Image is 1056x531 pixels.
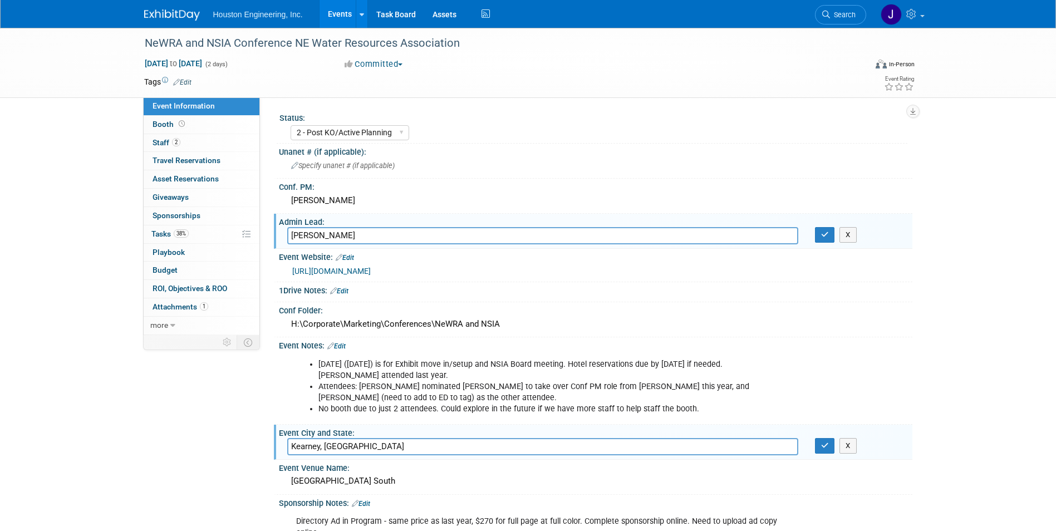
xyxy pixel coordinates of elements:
[336,254,354,262] a: Edit
[141,33,849,53] div: NeWRA and NSIA Conference NE Water Resources Association
[279,179,912,193] div: Conf. PM:
[318,404,783,415] li: No booth due to just 2 attendees. Could explore in the future if we have more staff to help staff...
[318,359,783,381] li: [DATE] ([DATE]) is for Exhibit move in/setup and NSIA Board meeting. Hotel reservations due by [D...
[287,192,904,209] div: [PERSON_NAME]
[237,335,259,350] td: Toggle Event Tabs
[144,317,259,335] a: more
[341,58,407,70] button: Committed
[144,262,259,279] a: Budget
[153,156,220,165] span: Travel Reservations
[279,302,912,316] div: Conf Folder:
[144,97,259,115] a: Event Information
[279,214,912,228] div: Admin Lead:
[287,473,904,490] div: [GEOGRAPHIC_DATA] South
[200,302,208,311] span: 1
[888,60,915,68] div: In-Person
[144,58,203,68] span: [DATE] [DATE]
[279,460,912,474] div: Event Venue Name:
[330,287,348,295] a: Edit
[144,170,259,188] a: Asset Reservations
[144,116,259,134] a: Booth
[279,425,912,439] div: Event City and State:
[144,225,259,243] a: Tasks38%
[144,280,259,298] a: ROI, Objectives & ROO
[144,189,259,206] a: Giveaways
[144,207,259,225] a: Sponsorships
[176,120,187,128] span: Booth not reserved yet
[153,211,200,220] span: Sponsorships
[144,9,200,21] img: ExhibitDay
[830,11,856,19] span: Search
[150,321,168,330] span: more
[839,227,857,243] button: X
[153,248,185,257] span: Playbook
[327,342,346,350] a: Edit
[881,4,902,25] img: Jessica Lambrecht
[352,500,370,508] a: Edit
[279,337,912,352] div: Event Notes:
[318,381,783,404] li: Attendees: [PERSON_NAME] nominated [PERSON_NAME] to take over Conf PM role from [PERSON_NAME] thi...
[213,10,303,19] span: Houston Engineering, Inc.
[279,282,912,297] div: 1Drive Notes:
[815,5,866,24] a: Search
[204,61,228,68] span: (2 days)
[144,244,259,262] a: Playbook
[153,101,215,110] span: Event Information
[291,161,395,170] span: Specify unanet # (if applicable)
[279,110,907,124] div: Status:
[153,265,178,274] span: Budget
[839,438,857,454] button: X
[168,59,179,68] span: to
[279,249,912,263] div: Event Website:
[153,193,189,201] span: Giveaways
[144,152,259,170] a: Travel Reservations
[279,495,912,509] div: Sponsorship Notes:
[144,134,259,152] a: Staff2
[153,302,208,311] span: Attachments
[144,76,191,87] td: Tags
[287,316,904,333] div: H:\Corporate\Marketing\Conferences\NeWRA and NSIA
[292,267,371,276] a: [URL][DOMAIN_NAME]
[144,298,259,316] a: Attachments1
[153,174,219,183] span: Asset Reservations
[153,284,227,293] span: ROI, Objectives & ROO
[884,76,914,82] div: Event Rating
[153,138,180,147] span: Staff
[279,144,912,158] div: Unanet # (if applicable):
[800,58,915,75] div: Event Format
[174,229,189,238] span: 38%
[876,60,887,68] img: Format-Inperson.png
[218,335,237,350] td: Personalize Event Tab Strip
[151,229,189,238] span: Tasks
[153,120,187,129] span: Booth
[172,138,180,146] span: 2
[173,78,191,86] a: Edit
